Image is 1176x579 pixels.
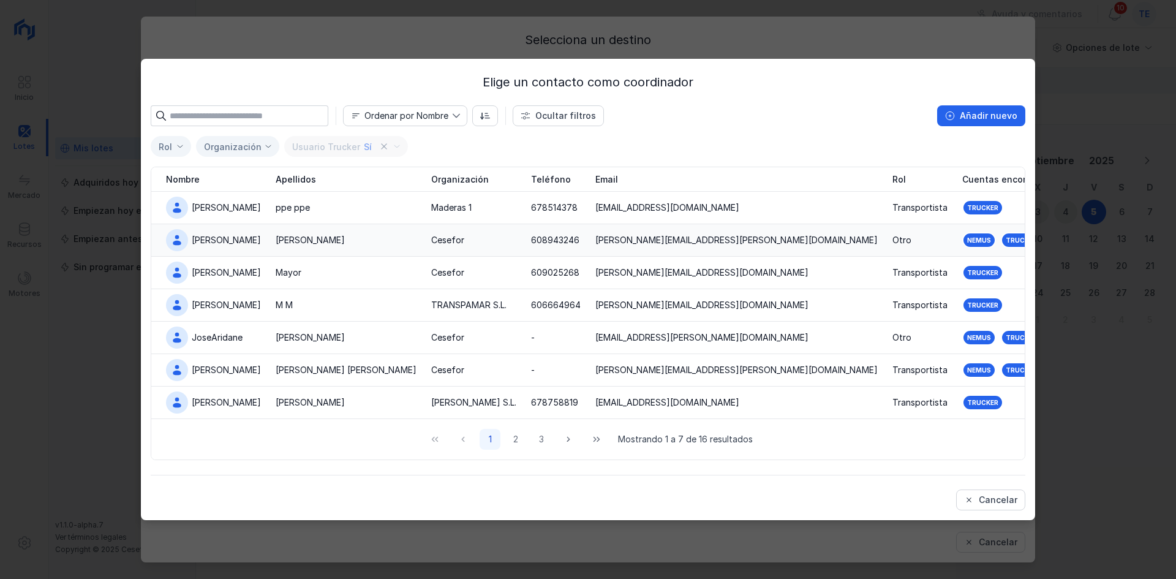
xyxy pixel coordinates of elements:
[431,331,464,344] div: Cesefor
[595,202,739,214] div: [EMAIL_ADDRESS][DOMAIN_NAME]
[192,364,261,376] div: [PERSON_NAME]
[892,299,948,311] div: Transportista
[979,494,1017,506] div: Cancelar
[276,364,417,376] div: [PERSON_NAME] [PERSON_NAME]
[595,299,809,311] div: [PERSON_NAME][EMAIL_ADDRESS][DOMAIN_NAME]
[192,202,261,214] div: [PERSON_NAME]
[967,268,998,277] div: Trucker
[531,234,579,246] div: 608943246
[962,173,1057,186] span: Cuentas encontradas
[531,429,552,450] button: Page 3
[276,173,316,186] span: Apellidos
[892,331,911,344] div: Otro
[166,173,200,186] span: Nombre
[1006,366,1037,374] div: Trucker
[1006,236,1037,244] div: Trucker
[892,202,948,214] div: Transportista
[151,74,1025,91] div: Elige un contacto como coordinador
[431,173,489,186] span: Organización
[595,173,618,186] span: Email
[531,267,579,279] div: 609025268
[192,331,243,344] div: JoseAridane
[618,433,753,445] span: Mostrando 1 a 7 de 16 resultados
[531,299,581,311] div: 606664964
[431,202,472,214] div: Maderas 1
[595,331,809,344] div: [EMAIL_ADDRESS][PERSON_NAME][DOMAIN_NAME]
[967,366,991,374] div: Nemus
[431,234,464,246] div: Cesefor
[967,333,991,342] div: Nemus
[151,137,176,157] span: Seleccionar
[431,364,464,376] div: Cesefor
[276,299,293,311] div: M M
[595,364,878,376] div: [PERSON_NAME][EMAIL_ADDRESS][PERSON_NAME][DOMAIN_NAME]
[276,267,301,279] div: Mayor
[192,267,261,279] div: [PERSON_NAME]
[204,142,262,152] div: Organización
[192,234,261,246] div: [PERSON_NAME]
[937,105,1025,126] button: Añadir nuevo
[956,490,1025,510] button: Cancelar
[480,429,500,450] button: Page 1
[276,396,345,409] div: [PERSON_NAME]
[431,299,507,311] div: TRANSPAMAR S.L.
[892,173,906,186] span: Rol
[892,364,948,376] div: Transportista
[557,429,580,450] button: Next Page
[431,267,464,279] div: Cesefor
[595,396,739,409] div: [EMAIL_ADDRESS][DOMAIN_NAME]
[595,267,809,279] div: [PERSON_NAME][EMAIL_ADDRESS][DOMAIN_NAME]
[276,331,345,344] div: [PERSON_NAME]
[585,429,608,450] button: Last Page
[531,364,535,376] div: -
[892,234,911,246] div: Otro
[892,267,948,279] div: Transportista
[364,112,448,120] div: Ordenar por Nombre
[276,202,310,214] div: ppe ppe
[595,234,878,246] div: [PERSON_NAME][EMAIL_ADDRESS][PERSON_NAME][DOMAIN_NAME]
[531,173,571,186] span: Teléfono
[192,299,261,311] div: [PERSON_NAME]
[967,398,998,407] div: Trucker
[892,396,948,409] div: Transportista
[159,142,172,152] div: Rol
[960,110,1017,122] div: Añadir nuevo
[531,202,578,214] div: 678514378
[535,110,596,122] div: Ocultar filtros
[192,396,261,409] div: [PERSON_NAME]
[967,236,991,244] div: Nemus
[967,203,998,212] div: Trucker
[505,429,526,450] button: Page 2
[531,396,578,409] div: 678758819
[431,396,516,409] div: [PERSON_NAME] S.L.
[967,301,998,309] div: Trucker
[513,105,604,126] button: Ocultar filtros
[344,106,452,126] span: Nombre
[1006,333,1037,342] div: Trucker
[276,234,345,246] div: [PERSON_NAME]
[531,331,535,344] div: -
